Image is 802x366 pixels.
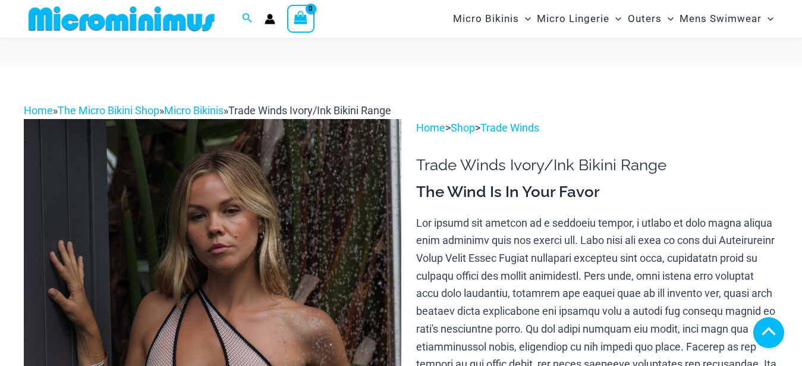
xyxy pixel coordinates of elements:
[628,4,662,34] span: Outers
[448,2,778,36] nav: Site Navigation
[537,4,609,34] span: Micro Lingerie
[625,4,677,34] a: OutersMenu ToggleMenu Toggle
[416,121,445,134] a: Home
[287,5,314,32] a: View Shopping Cart, empty
[519,4,531,34] span: Menu Toggle
[677,4,776,34] a: Mens SwimwearMenu ToggleMenu Toggle
[762,4,773,34] span: Menu Toggle
[662,4,674,34] span: Menu Toggle
[24,104,391,117] span: » » »
[265,14,275,24] a: Account icon link
[242,11,253,26] a: Search icon link
[164,104,224,117] a: Micro Bikinis
[416,156,778,174] h1: Trade Winds Ivory/Ink Bikini Range
[24,5,219,32] img: MM SHOP LOGO FLAT
[416,182,778,202] h3: The Wind Is In Your Favor
[480,121,539,134] a: Trade Winds
[451,121,475,134] a: Shop
[453,4,519,34] span: Micro Bikinis
[58,104,159,117] a: The Micro Bikini Shop
[609,4,621,34] span: Menu Toggle
[228,104,391,117] span: Trade Winds Ivory/Ink Bikini Range
[416,119,778,137] p: > >
[680,4,762,34] span: Mens Swimwear
[534,4,624,34] a: Micro LingerieMenu ToggleMenu Toggle
[450,4,534,34] a: Micro BikinisMenu ToggleMenu Toggle
[24,104,53,117] a: Home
